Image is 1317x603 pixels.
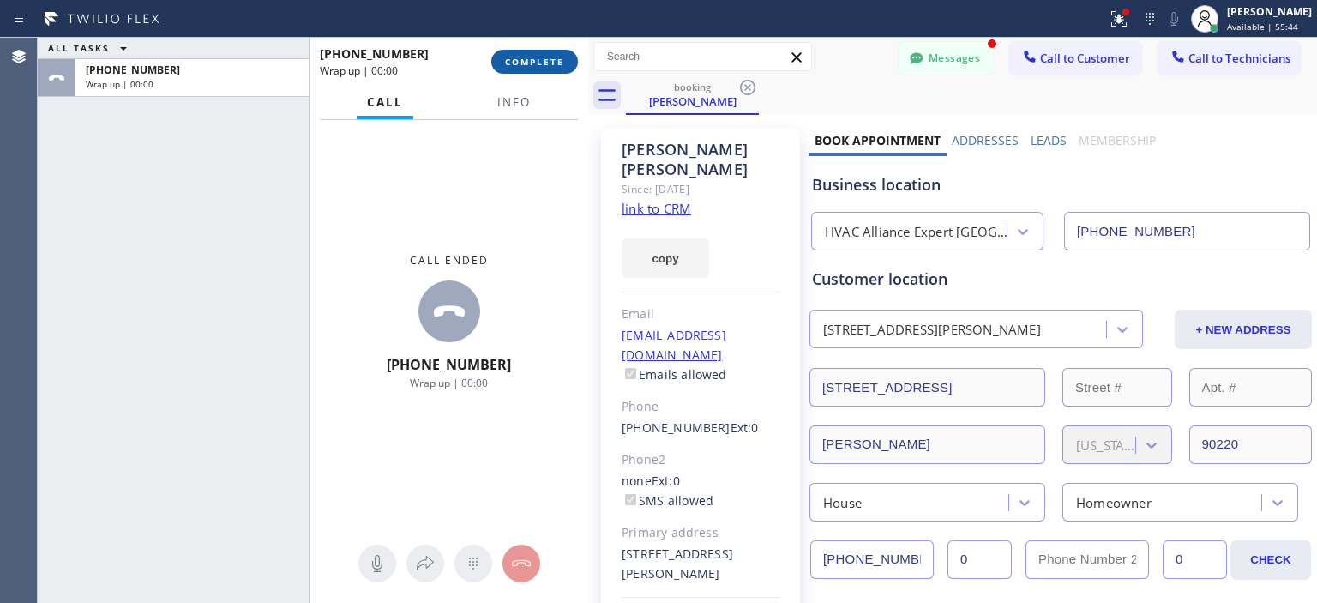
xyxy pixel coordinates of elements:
[823,320,1041,340] div: [STREET_ADDRESS][PERSON_NAME]
[594,43,811,70] input: Search
[1163,540,1227,579] input: Ext. 2
[1010,42,1141,75] button: Call to Customer
[947,540,1012,579] input: Ext.
[1079,132,1156,148] label: Membership
[1040,51,1130,66] span: Call to Customer
[1076,492,1152,512] div: Homeowner
[622,492,713,509] label: SMS allowed
[823,492,862,512] div: House
[731,419,759,436] span: Ext: 0
[1025,540,1149,579] input: Phone Number 2
[1189,368,1313,407] input: Apt. #
[1230,540,1311,580] button: CHECK
[1175,310,1312,349] button: + NEW ADDRESS
[622,450,780,470] div: Phone2
[502,545,540,582] button: Hang up
[622,140,780,179] div: [PERSON_NAME] [PERSON_NAME]
[622,305,780,324] div: Email
[622,472,780,511] div: none
[652,473,680,489] span: Ext: 0
[410,376,488,390] span: Wrap up | 00:00
[1158,42,1300,75] button: Call to Technicians
[406,545,444,582] button: Open directory
[952,132,1019,148] label: Addresses
[1189,425,1313,464] input: ZIP
[487,86,541,119] button: Info
[809,425,1045,464] input: City
[367,94,403,110] span: Call
[86,78,153,90] span: Wrap up | 00:00
[622,238,709,278] button: copy
[625,368,636,379] input: Emails allowed
[622,419,731,436] a: [PHONE_NUMBER]
[1227,4,1312,19] div: [PERSON_NAME]
[622,366,727,383] label: Emails allowed
[809,368,1045,407] input: Address
[622,200,691,217] a: link to CRM
[491,50,578,74] button: COMPLETE
[625,494,636,505] input: SMS allowed
[812,173,1309,196] div: Business location
[1162,7,1186,31] button: Mute
[320,63,398,78] span: Wrap up | 00:00
[622,523,780,543] div: Primary address
[812,268,1309,291] div: Customer location
[622,545,780,584] div: [STREET_ADDRESS][PERSON_NAME]
[825,222,1008,242] div: HVAC Alliance Expert [GEOGRAPHIC_DATA]
[454,545,492,582] button: Open dialpad
[1062,368,1172,407] input: Street #
[410,253,489,268] span: Call ended
[48,42,110,54] span: ALL TASKS
[497,94,531,110] span: Info
[505,56,564,68] span: COMPLETE
[622,327,726,363] a: [EMAIL_ADDRESS][DOMAIN_NAME]
[815,132,941,148] label: Book Appointment
[628,76,757,113] div: Jade Brandon
[622,397,780,417] div: Phone
[628,93,757,109] div: [PERSON_NAME]
[622,179,780,199] div: Since: [DATE]
[38,38,144,58] button: ALL TASKS
[86,63,180,77] span: [PHONE_NUMBER]
[320,45,429,62] span: [PHONE_NUMBER]
[387,355,511,374] span: [PHONE_NUMBER]
[357,86,413,119] button: Call
[1227,21,1298,33] span: Available | 55:44
[628,81,757,93] div: booking
[899,42,993,75] button: Messages
[810,540,934,579] input: Phone Number
[358,545,396,582] button: Mute
[1031,132,1067,148] label: Leads
[1188,51,1290,66] span: Call to Technicians
[1064,212,1310,250] input: Phone Number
